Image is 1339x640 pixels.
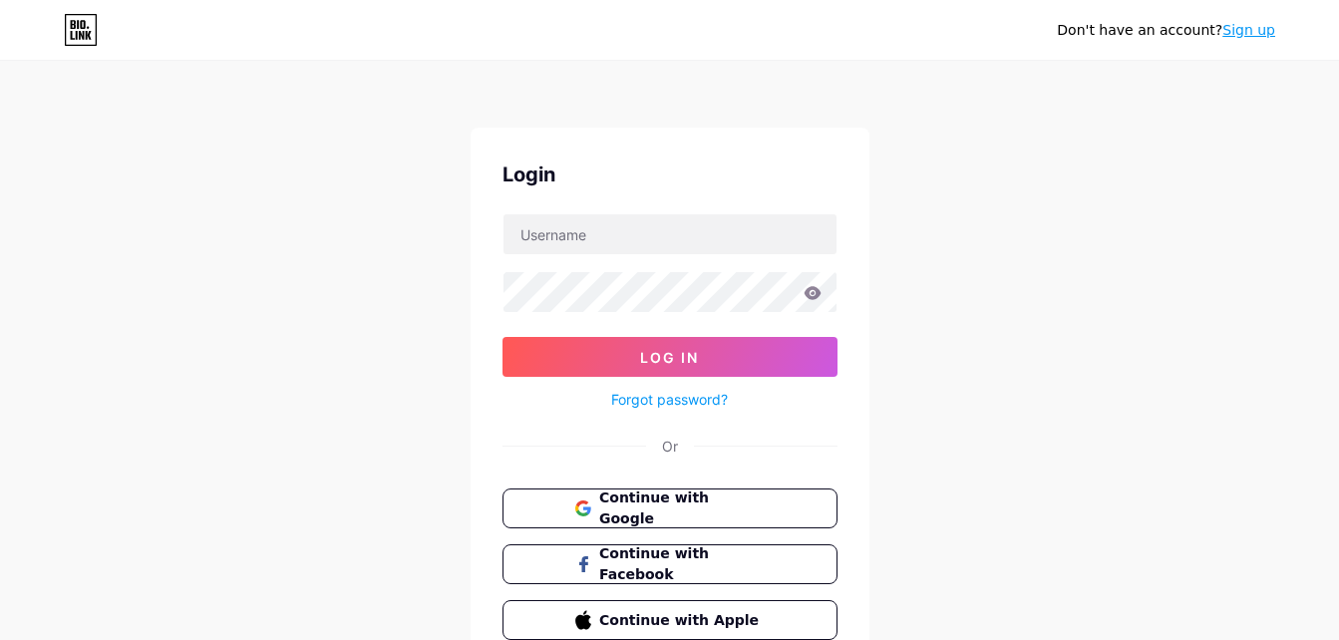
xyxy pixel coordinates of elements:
[662,436,678,457] div: Or
[502,544,837,584] button: Continue with Facebook
[599,487,764,529] span: Continue with Google
[1222,22,1275,38] a: Sign up
[599,610,764,631] span: Continue with Apple
[503,214,837,254] input: Username
[502,337,837,377] button: Log In
[1057,20,1275,41] div: Don't have an account?
[502,600,837,640] button: Continue with Apple
[599,543,764,585] span: Continue with Facebook
[640,349,699,366] span: Log In
[502,160,837,189] div: Login
[611,389,728,410] a: Forgot password?
[502,488,837,528] button: Continue with Google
